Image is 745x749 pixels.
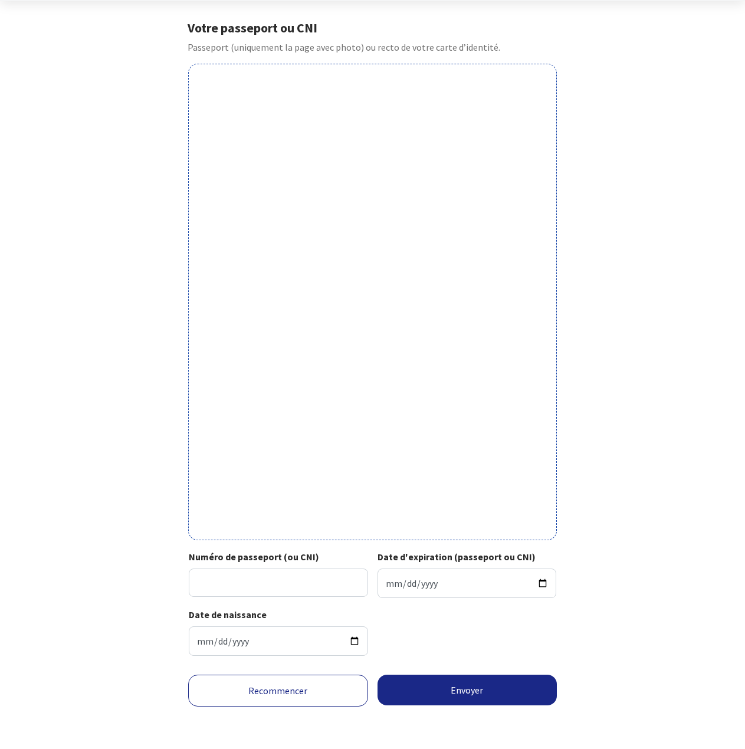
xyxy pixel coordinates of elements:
a: Recommencer [188,675,368,707]
strong: Date de naissance [189,609,267,620]
h1: Votre passeport ou CNI [188,20,557,35]
strong: Numéro de passeport (ou CNI) [189,551,319,563]
button: Envoyer [378,675,557,705]
strong: Date d'expiration (passeport ou CNI) [378,551,536,563]
p: Passeport (uniquement la page avec photo) ou recto de votre carte d’identité. [188,40,557,54]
